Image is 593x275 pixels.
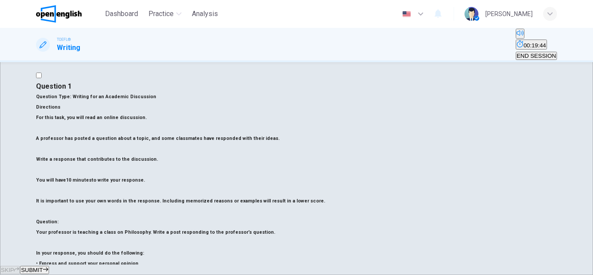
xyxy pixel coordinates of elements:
div: Hide [516,40,557,50]
h6: Your professor is teaching a class on Philosophy. Write a post responding to the professor’s ques... [36,227,557,238]
p: For this task, you will read an online discussion. A professor has posted a question about a topi... [36,113,557,206]
img: OpenEnglish logo [36,5,82,23]
button: SUBMIT [20,266,49,274]
b: 10 minutes [66,177,92,183]
button: 00:19:44 [516,40,547,50]
span: Analysis [192,9,218,19]
button: Practice [145,6,185,22]
h6: Question : [36,217,557,227]
h1: Writing [57,43,80,53]
span: Practice [148,9,174,19]
span: Writing for an Academic Discussion [71,94,156,99]
h4: Question 1 [36,81,557,92]
span: SUBMIT [21,267,43,273]
button: Dashboard [102,6,142,22]
span: TOEFL® [57,36,71,43]
h6: Question Type : [36,92,557,102]
button: Analysis [188,6,221,22]
img: Profile picture [465,7,478,21]
div: Mute [516,29,557,40]
span: Dashboard [105,9,138,19]
span: SKIP [1,267,14,273]
img: en [401,11,412,17]
div: [PERSON_NAME] [485,9,533,19]
span: 00:19:44 [524,42,546,49]
button: END SESSION [516,52,557,60]
a: OpenEnglish logo [36,5,102,23]
h6: Directions [36,102,557,217]
span: END SESSION [517,53,556,59]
